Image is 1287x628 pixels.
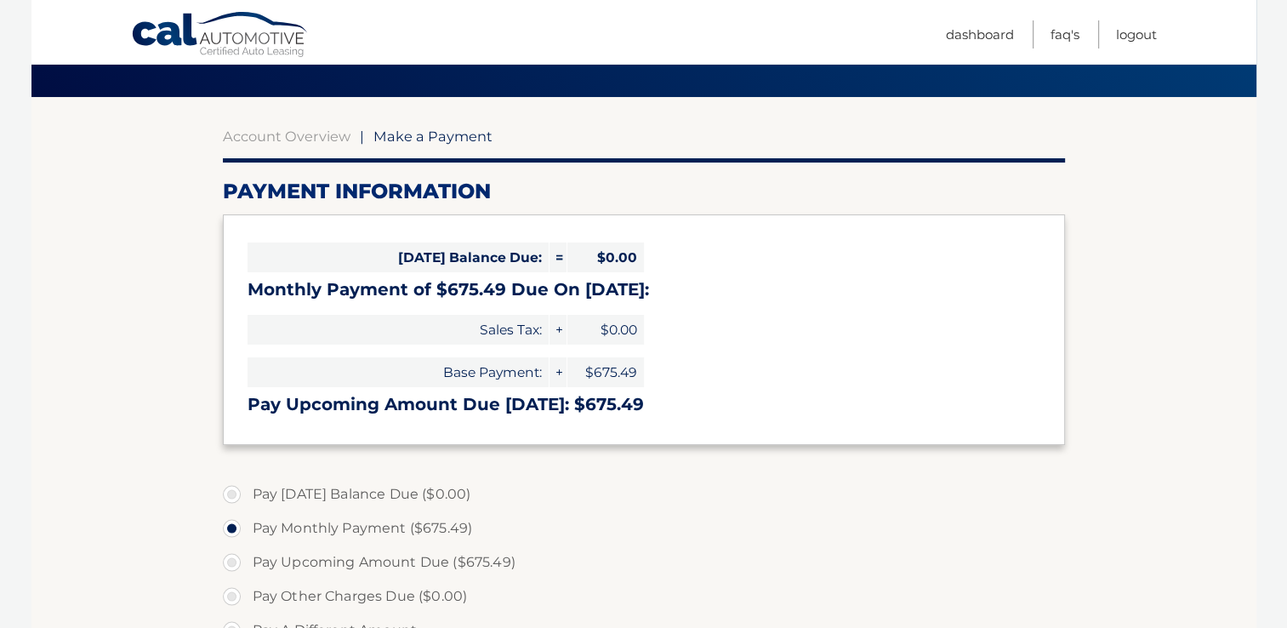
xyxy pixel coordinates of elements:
[550,315,567,345] span: +
[567,357,644,387] span: $675.49
[360,128,364,145] span: |
[248,357,549,387] span: Base Payment:
[946,20,1014,49] a: Dashboard
[223,477,1065,511] label: Pay [DATE] Balance Due ($0.00)
[131,11,310,60] a: Cal Automotive
[248,279,1040,300] h3: Monthly Payment of $675.49 Due On [DATE]:
[373,128,493,145] span: Make a Payment
[567,315,644,345] span: $0.00
[1051,20,1079,49] a: FAQ's
[248,243,549,272] span: [DATE] Balance Due:
[223,179,1065,204] h2: Payment Information
[223,511,1065,545] label: Pay Monthly Payment ($675.49)
[550,357,567,387] span: +
[248,315,549,345] span: Sales Tax:
[223,128,350,145] a: Account Overview
[1116,20,1157,49] a: Logout
[550,243,567,272] span: =
[567,243,644,272] span: $0.00
[223,579,1065,614] label: Pay Other Charges Due ($0.00)
[248,394,1040,415] h3: Pay Upcoming Amount Due [DATE]: $675.49
[223,545,1065,579] label: Pay Upcoming Amount Due ($675.49)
